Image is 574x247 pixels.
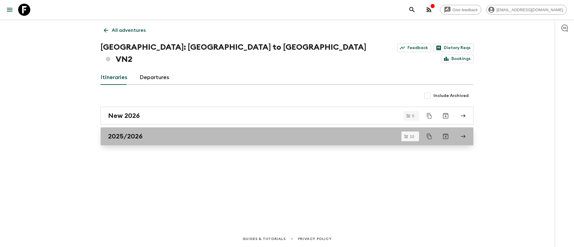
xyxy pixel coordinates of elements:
button: Duplicate [424,110,435,121]
a: Privacy Policy [298,235,332,242]
a: Dietary Reqs [434,44,473,52]
a: Feedback [397,44,431,52]
button: search adventures [406,4,418,16]
span: Include Archived [434,93,469,99]
button: Duplicate [424,131,435,142]
a: All adventures [101,24,149,36]
a: Itineraries [101,70,127,85]
a: Guides & Tutorials [242,235,286,242]
span: Give feedback [449,8,481,12]
h2: New 2026 [108,112,140,120]
div: [EMAIL_ADDRESS][DOMAIN_NAME] [486,5,567,15]
button: Archive [440,130,452,142]
a: 2025/2026 [101,127,473,145]
span: 5 [408,114,418,118]
button: menu [4,4,16,16]
span: 10 [406,135,418,139]
a: Give feedback [440,5,481,15]
p: All adventures [112,27,146,34]
span: [EMAIL_ADDRESS][DOMAIN_NAME] [493,8,566,12]
a: New 2026 [101,107,473,125]
h2: 2025/2026 [108,132,143,140]
button: Archive [440,110,452,122]
h1: [GEOGRAPHIC_DATA]: [GEOGRAPHIC_DATA] to [GEOGRAPHIC_DATA] VN2 [101,41,368,65]
a: Bookings [441,55,473,63]
a: Departures [140,70,169,85]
